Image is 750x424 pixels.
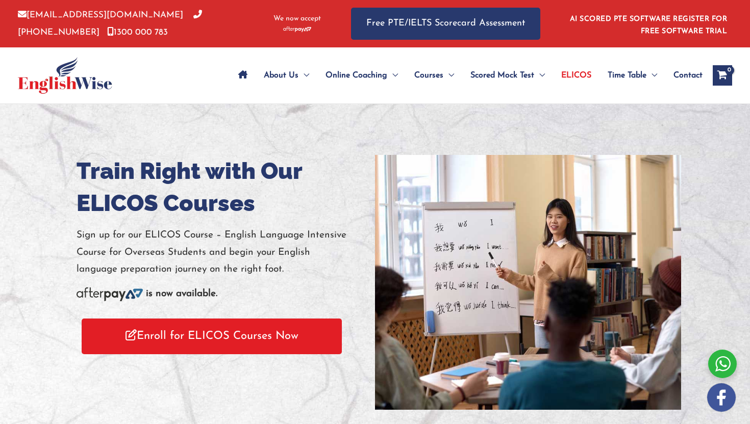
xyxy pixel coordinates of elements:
[256,58,317,93] a: About UsMenu Toggle
[665,58,703,93] a: Contact
[82,319,342,354] a: Enroll for ELICOS Courses Now
[564,7,732,40] aside: Header Widget 1
[387,58,398,93] span: Menu Toggle
[18,11,202,36] a: [PHONE_NUMBER]
[673,58,703,93] span: Contact
[707,383,736,412] img: white-facebook.png
[443,58,454,93] span: Menu Toggle
[264,58,298,93] span: About Us
[599,58,665,93] a: Time TableMenu Toggle
[646,58,657,93] span: Menu Toggle
[298,58,309,93] span: Menu Toggle
[18,11,183,19] a: [EMAIL_ADDRESS][DOMAIN_NAME]
[77,155,367,219] h1: Train Right with Our ELICOS Courses
[230,58,703,93] nav: Site Navigation: Main Menu
[326,58,387,93] span: Online Coaching
[351,8,540,40] a: Free PTE/IELTS Scorecard Assessment
[18,57,112,94] img: cropped-ew-logo
[534,58,545,93] span: Menu Toggle
[608,58,646,93] span: Time Table
[107,28,168,37] a: 1300 000 783
[470,58,534,93] span: Scored Mock Test
[146,289,217,299] b: is now available.
[77,287,143,301] img: Afterpay-Logo
[77,227,367,278] p: Sign up for our ELICOS Course – English Language Intensive Course for Overseas Students and begin...
[283,26,311,32] img: Afterpay-Logo
[462,58,553,93] a: Scored Mock TestMenu Toggle
[273,14,321,24] span: We now accept
[553,58,599,93] a: ELICOS
[561,58,591,93] span: ELICOS
[317,58,406,93] a: Online CoachingMenu Toggle
[570,15,728,35] a: AI SCORED PTE SOFTWARE REGISTER FOR FREE SOFTWARE TRIAL
[406,58,462,93] a: CoursesMenu Toggle
[713,65,732,86] a: View Shopping Cart, empty
[414,58,443,93] span: Courses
